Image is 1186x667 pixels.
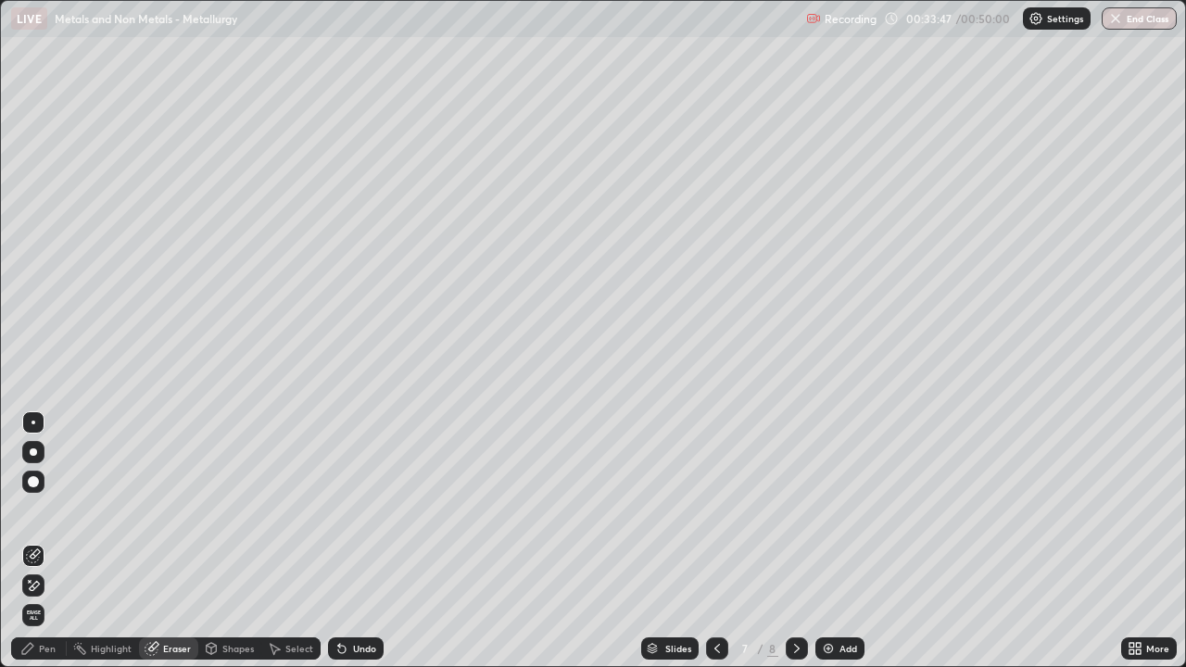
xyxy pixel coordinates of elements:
img: add-slide-button [821,641,836,656]
div: 7 [736,643,754,654]
div: / [758,643,763,654]
p: Recording [825,12,877,26]
img: class-settings-icons [1028,11,1043,26]
p: Settings [1047,14,1083,23]
div: Slides [665,644,691,653]
span: Erase all [23,610,44,621]
div: Highlight [91,644,132,653]
div: Eraser [163,644,191,653]
div: Shapes [222,644,254,653]
div: More [1146,644,1169,653]
div: Select [285,644,313,653]
img: end-class-cross [1108,11,1123,26]
button: End Class [1102,7,1177,30]
img: recording.375f2c34.svg [806,11,821,26]
div: 8 [767,640,778,657]
div: Add [839,644,857,653]
div: Undo [353,644,376,653]
div: Pen [39,644,56,653]
p: Metals and Non Metals - Metallurgy [55,11,237,26]
p: LIVE [17,11,42,26]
